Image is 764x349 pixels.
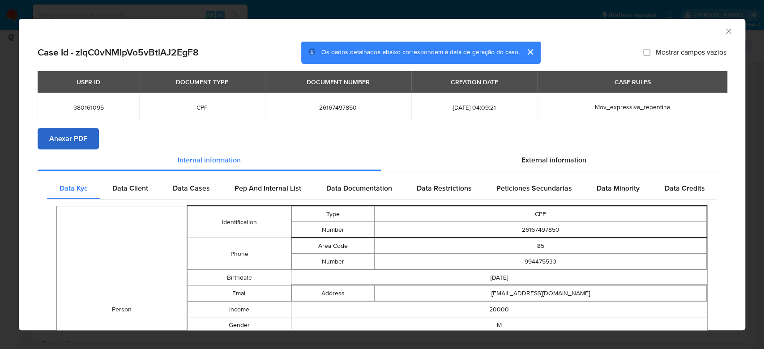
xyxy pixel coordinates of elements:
[664,183,704,193] span: Data Credits
[595,102,670,111] span: Mov_expressiva_repentina
[292,285,375,301] td: Address
[112,183,148,193] span: Data Client
[656,48,726,57] span: Mostrar campos vazios
[422,103,527,111] span: [DATE] 04:09:21
[235,183,301,193] span: Pep And Internal List
[60,183,88,193] span: Data Kyc
[375,254,707,269] td: 994475533
[178,155,241,165] span: Internal information
[643,49,650,56] input: Mostrar campos vazios
[187,270,291,285] td: Birthdate
[724,27,732,35] button: Fechar a janela
[173,183,210,193] span: Data Cases
[187,206,291,238] td: Identification
[375,206,707,222] td: CPF
[597,183,640,193] span: Data Minority
[187,317,291,333] td: Gender
[521,155,586,165] span: External information
[187,302,291,317] td: Income
[292,222,375,238] td: Number
[375,238,707,254] td: 85
[187,238,291,270] td: Phone
[47,178,717,199] div: Detailed internal info
[417,183,472,193] span: Data Restrictions
[19,19,745,330] div: closure-recommendation-modal
[291,302,707,317] td: 20000
[519,41,541,63] button: cerrar
[49,129,87,149] span: Anexar PDF
[291,270,707,285] td: [DATE]
[291,317,707,333] td: M
[326,183,392,193] span: Data Documentation
[38,149,726,171] div: Detailed info
[292,206,375,222] td: Type
[71,74,106,89] div: USER ID
[187,285,291,302] td: Email
[38,128,99,149] button: Anexar PDF
[375,222,707,238] td: 26167497850
[609,74,656,89] div: CASE RULES
[276,103,401,111] span: 26167497850
[292,254,375,269] td: Number
[445,74,504,89] div: CREATION DATE
[321,48,519,57] span: Os dados detalhados abaixo correspondem à data de geração do caso.
[171,74,234,89] div: DOCUMENT TYPE
[496,183,572,193] span: Peticiones Secundarias
[301,74,375,89] div: DOCUMENT NUMBER
[150,103,254,111] span: CPF
[375,285,707,301] td: [EMAIL_ADDRESS][DOMAIN_NAME]
[292,238,375,254] td: Area Code
[48,103,128,111] span: 380161095
[38,47,199,58] h2: Case Id - zlqC0vNMlpVo5vBtlAJ2EgF8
